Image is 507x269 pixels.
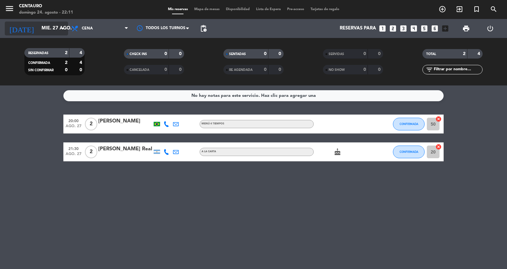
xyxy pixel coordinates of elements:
[264,67,266,72] strong: 0
[85,118,97,130] span: 2
[420,24,428,33] i: looks_5
[200,25,207,32] span: pending_actions
[426,66,433,73] i: filter_list
[164,67,167,72] strong: 0
[5,4,14,13] i: menu
[307,8,343,11] span: Tarjetas de regalo
[130,53,147,56] span: CHECK INS
[486,25,494,32] i: power_settings_new
[229,53,246,56] span: SENTADAS
[410,24,418,33] i: looks_4
[426,53,436,56] span: TOTAL
[130,68,149,72] span: CANCELADA
[431,24,439,33] i: looks_6
[473,5,480,13] i: turned_in_not
[66,152,81,159] span: ago. 27
[65,51,67,55] strong: 2
[400,150,418,153] span: CONFIRMADA
[264,52,266,56] strong: 0
[28,52,48,55] span: RESERVADAS
[80,60,83,65] strong: 4
[80,51,83,55] strong: 4
[284,8,307,11] span: Pre-acceso
[456,5,463,13] i: exit_to_app
[435,144,442,150] i: cancel
[393,118,425,130] button: CONFIRMADA
[279,52,282,56] strong: 0
[66,117,81,124] span: 20:00
[80,68,83,72] strong: 0
[435,116,442,122] i: cancel
[82,26,93,31] span: Cena
[98,117,152,125] div: [PERSON_NAME]
[441,24,449,33] i: add_box
[19,3,73,9] div: Centauro
[253,8,284,11] span: Lista de Espera
[165,8,191,11] span: Mis reservas
[19,9,73,16] div: domingo 24. agosto - 22:11
[329,53,344,56] span: SERVIDAS
[65,60,67,65] strong: 2
[179,67,183,72] strong: 0
[363,52,366,56] strong: 0
[191,92,316,99] div: No hay notas para este servicio. Haz clic para agregar una
[164,52,167,56] strong: 0
[378,67,382,72] strong: 0
[65,68,67,72] strong: 0
[202,150,216,153] span: A LA CARTA
[363,67,366,72] strong: 0
[462,25,470,32] span: print
[28,61,50,65] span: CONFIRMADA
[399,24,408,33] i: looks_3
[478,19,502,38] div: LOG OUT
[393,146,425,158] button: CONFIRMADA
[329,68,345,72] span: NO SHOW
[400,122,418,126] span: CONFIRMADA
[463,52,465,56] strong: 2
[5,4,14,16] button: menu
[389,24,397,33] i: looks_two
[340,26,376,31] span: Reservas para
[433,66,482,73] input: Filtrar por nombre...
[439,5,446,13] i: add_circle_outline
[66,124,81,131] span: ago. 27
[202,122,224,125] span: MENÚ 4 TIEMPOS
[179,52,183,56] strong: 0
[229,68,253,72] span: RE AGENDADA
[478,52,481,56] strong: 4
[28,69,54,72] span: SIN CONFIRMAR
[334,148,341,156] i: cake
[191,8,223,11] span: Mapa de mesas
[279,67,282,72] strong: 0
[66,145,81,152] span: 21:30
[378,52,382,56] strong: 0
[59,25,67,32] i: arrow_drop_down
[98,145,152,153] div: [PERSON_NAME] Real
[85,146,97,158] span: 2
[490,5,497,13] i: search
[223,8,253,11] span: Disponibilidad
[378,24,387,33] i: looks_one
[5,22,38,35] i: [DATE]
